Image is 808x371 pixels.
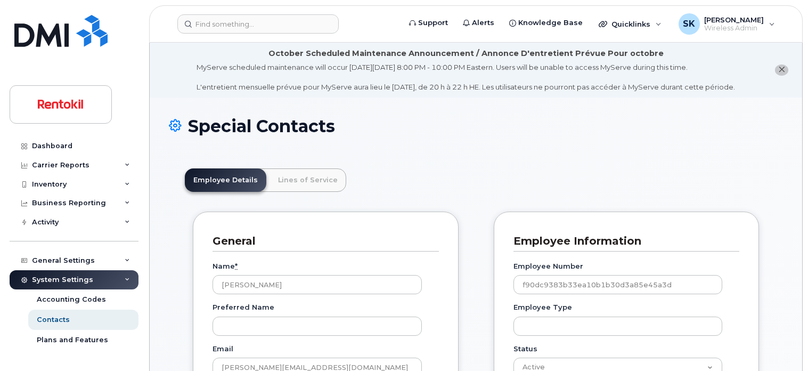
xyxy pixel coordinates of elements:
label: Status [513,344,537,354]
div: October Scheduled Maintenance Announcement / Annonce D'entretient Prévue Pour octobre [268,48,664,59]
label: Email [213,344,233,354]
label: Name [213,261,238,271]
a: Lines of Service [270,168,346,192]
h3: General [213,234,431,248]
label: Employee Number [513,261,583,271]
label: Preferred Name [213,302,274,312]
div: MyServe scheduled maintenance will occur [DATE][DATE] 8:00 PM - 10:00 PM Eastern. Users will be u... [197,62,735,92]
button: close notification [775,64,788,76]
h3: Employee Information [513,234,731,248]
label: Employee Type [513,302,572,312]
abbr: required [235,262,238,270]
h1: Special Contacts [169,117,783,135]
a: Employee Details [185,168,266,192]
